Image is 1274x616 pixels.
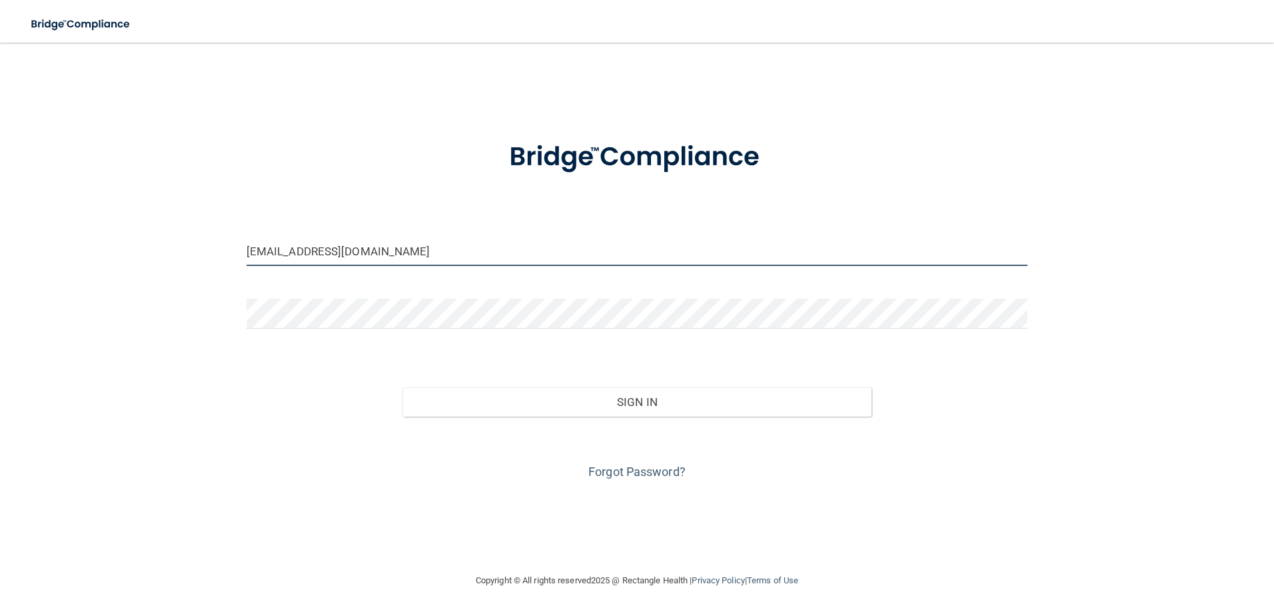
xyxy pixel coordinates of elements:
[394,559,880,602] div: Copyright © All rights reserved 2025 @ Rectangle Health | |
[20,11,143,38] img: bridge_compliance_login_screen.278c3ca4.svg
[692,575,744,585] a: Privacy Policy
[588,465,686,479] a: Forgot Password?
[482,123,792,192] img: bridge_compliance_login_screen.278c3ca4.svg
[402,387,872,417] button: Sign In
[747,575,798,585] a: Terms of Use
[247,236,1028,266] input: Email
